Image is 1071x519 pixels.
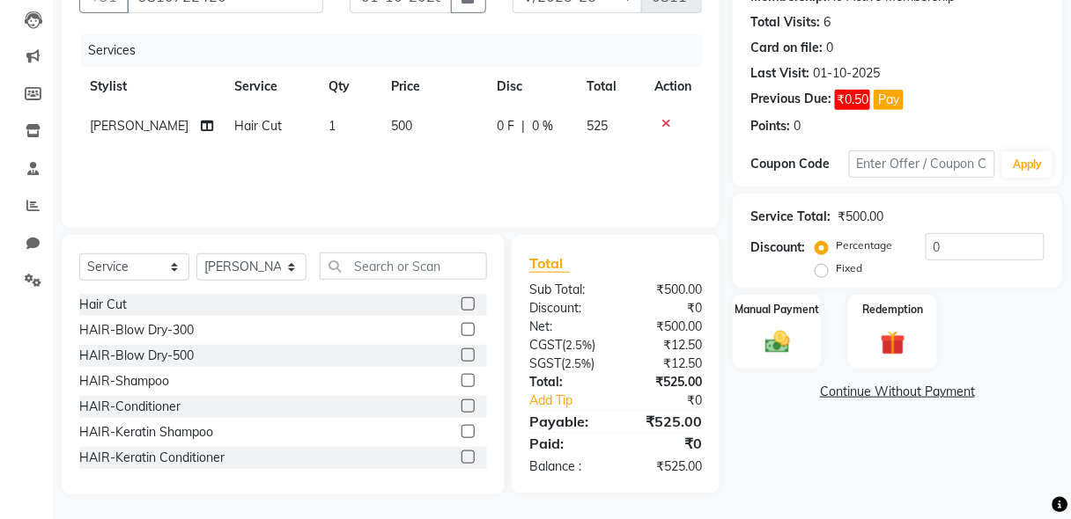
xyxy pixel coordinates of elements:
[522,117,526,135] span: |
[380,67,486,106] th: Price
[234,118,282,134] span: Hair Cut
[516,373,616,391] div: Total:
[487,67,577,106] th: Disc
[90,118,188,134] span: [PERSON_NAME]
[320,252,487,280] input: Search or Scan
[391,118,412,134] span: 500
[632,391,715,410] div: ₹0
[813,64,880,83] div: 01-10-2025
[79,347,194,365] div: HAIR-Blow Dry-500
[516,318,616,336] div: Net:
[750,13,820,32] div: Total Visits:
[318,67,380,106] th: Qty
[735,302,820,318] label: Manual Payment
[516,433,616,454] div: Paid:
[79,449,225,467] div: HAIR-Keratin Conditioner
[757,328,798,356] img: _cash.svg
[750,90,831,110] div: Previous Due:
[644,67,702,106] th: Action
[849,150,996,178] input: Enter Offer / Coupon Code
[750,208,831,226] div: Service Total:
[533,117,554,135] span: 0 %
[826,39,833,57] div: 0
[79,398,181,416] div: HAIR-Conditioner
[565,338,592,352] span: 2.5%
[835,90,870,110] span: ₹0.50
[516,281,616,299] div: Sub Total:
[616,318,715,336] div: ₹500.00
[750,117,790,135] div: Points:
[224,67,318,106] th: Service
[329,118,336,134] span: 1
[529,254,570,273] span: Total
[616,336,715,355] div: ₹12.50
[516,411,616,432] div: Payable:
[750,238,805,257] div: Discount:
[874,90,904,110] button: Pay
[79,423,213,442] div: HAIR-Keratin Shampoo
[836,260,862,276] label: Fixed
[750,39,823,57] div: Card on file:
[516,299,616,318] div: Discount:
[750,64,809,83] div: Last Visit:
[498,117,515,135] span: 0 F
[824,13,831,32] div: 6
[565,356,591,370] span: 2.5%
[516,336,616,355] div: ( )
[838,208,883,226] div: ₹500.00
[616,355,715,373] div: ₹12.50
[750,155,848,173] div: Coupon Code
[81,34,715,67] div: Services
[79,321,194,340] div: HAIR-Blow Dry-300
[516,457,616,476] div: Balance :
[836,238,892,253] label: Percentage
[616,411,715,432] div: ₹525.00
[529,355,561,371] span: SGST
[587,118,609,134] span: 525
[577,67,645,106] th: Total
[516,391,632,410] a: Add Tip
[616,281,715,299] div: ₹500.00
[736,383,1059,401] a: Continue Without Payment
[79,372,169,391] div: HAIR-Shampoo
[516,355,616,373] div: ( )
[873,328,913,359] img: _gift.svg
[794,117,801,135] div: 0
[1002,151,1053,178] button: Apply
[616,299,715,318] div: ₹0
[79,296,127,314] div: Hair Cut
[616,433,715,454] div: ₹0
[862,302,923,318] label: Redemption
[529,337,562,353] span: CGST
[616,373,715,391] div: ₹525.00
[79,67,224,106] th: Stylist
[616,457,715,476] div: ₹525.00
